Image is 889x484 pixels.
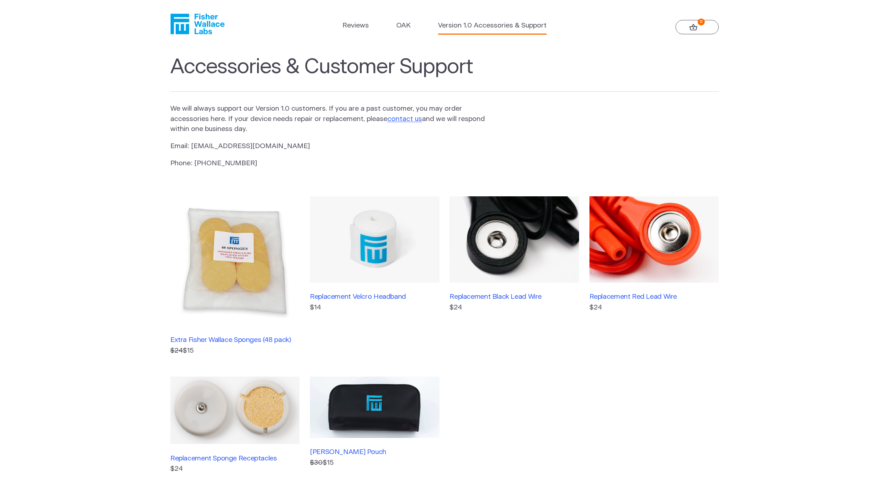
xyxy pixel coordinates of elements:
[170,346,300,356] p: $15
[310,448,439,456] h3: [PERSON_NAME] Pouch
[170,377,300,474] a: Replacement Sponge Receptacles$24
[310,377,439,474] a: [PERSON_NAME] Pouch $30$15
[698,19,704,25] strong: 0
[170,336,300,344] h3: Extra Fisher Wallace Sponges (48 pack)
[589,303,719,313] p: $24
[310,459,323,466] s: $30
[449,293,579,301] h3: Replacement Black Lead Wire
[310,458,439,468] p: $15
[170,104,486,135] p: We will always support our Version 1.0 customers. If you are a past customer, you may order acces...
[310,377,439,438] img: Fisher Wallace Pouch
[170,377,300,444] img: Replacement Sponge Receptacles
[589,196,719,283] img: Replacement Red Lead Wire
[170,454,300,463] h3: Replacement Sponge Receptacles
[310,303,439,313] p: $14
[449,196,579,356] a: Replacement Black Lead Wire$24
[170,14,225,34] a: Fisher Wallace
[170,347,183,354] s: $24
[170,158,486,169] p: Phone: [PHONE_NUMBER]
[589,293,719,301] h3: Replacement Red Lead Wire
[310,293,439,301] h3: Replacement Velcro Headband
[438,21,547,31] a: Version 1.0 Accessories & Support
[675,20,719,34] a: 0
[342,21,369,31] a: Reviews
[170,196,300,356] a: Extra Fisher Wallace Sponges (48 pack) $24$15
[387,116,422,122] a: contact us
[449,303,579,313] p: $24
[589,196,719,356] a: Replacement Red Lead Wire$24
[170,141,486,152] p: Email: [EMAIL_ADDRESS][DOMAIN_NAME]
[170,196,300,326] img: Extra Fisher Wallace Sponges (48 pack)
[396,21,411,31] a: OAK
[449,196,579,283] img: Replacement Black Lead Wire
[310,196,439,283] img: Replacement Velcro Headband
[170,55,719,92] h1: Accessories & Customer Support
[170,464,300,474] p: $24
[310,196,439,356] a: Replacement Velcro Headband$14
